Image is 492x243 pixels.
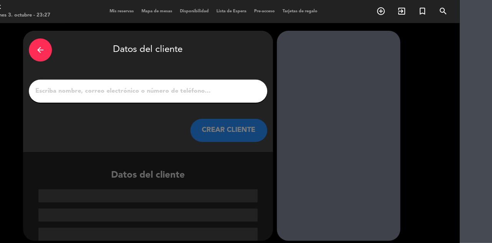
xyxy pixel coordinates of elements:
[279,9,321,13] span: Tarjetas de regalo
[36,45,45,55] i: arrow_back
[397,7,406,16] i: exit_to_app
[176,9,213,13] span: Disponibilidad
[35,86,261,97] input: Escriba nombre, correo electrónico o número de teléfono...
[376,7,386,16] i: add_circle_outline
[29,37,267,63] div: Datos del cliente
[190,119,267,142] button: CREAR CLIENTE
[439,7,448,16] i: search
[138,9,176,13] span: Mapa de mesas
[418,7,427,16] i: turned_in_not
[106,9,138,13] span: Mis reservas
[213,9,250,13] span: Lista de Espera
[250,9,279,13] span: Pre-acceso
[23,168,273,241] div: Datos del cliente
